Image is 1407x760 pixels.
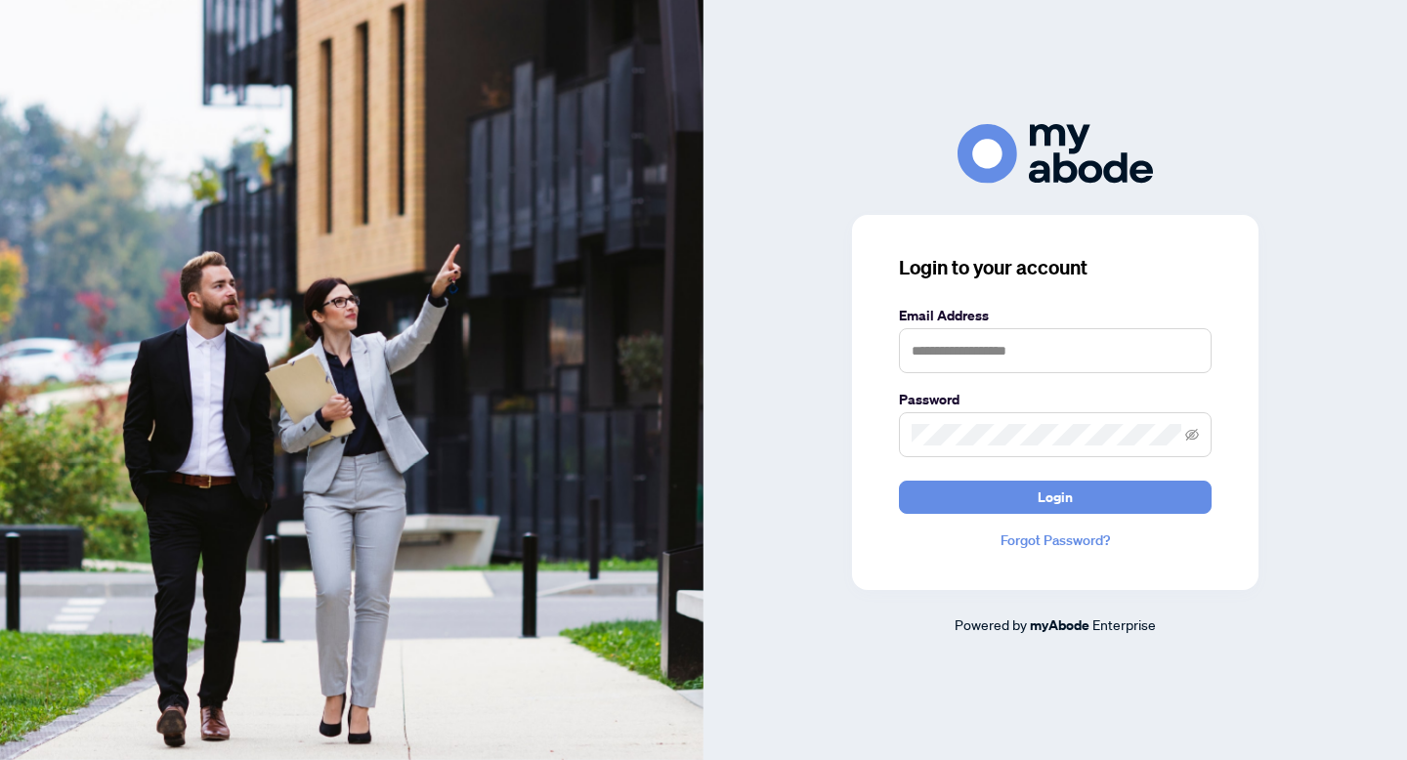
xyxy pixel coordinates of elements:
[899,305,1212,326] label: Email Address
[1038,482,1073,513] span: Login
[1185,428,1199,442] span: eye-invisible
[899,254,1212,281] h3: Login to your account
[1030,614,1089,636] a: myAbode
[955,615,1027,633] span: Powered by
[899,529,1212,551] a: Forgot Password?
[1092,615,1156,633] span: Enterprise
[958,124,1153,184] img: ma-logo
[899,389,1212,410] label: Password
[899,481,1212,514] button: Login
